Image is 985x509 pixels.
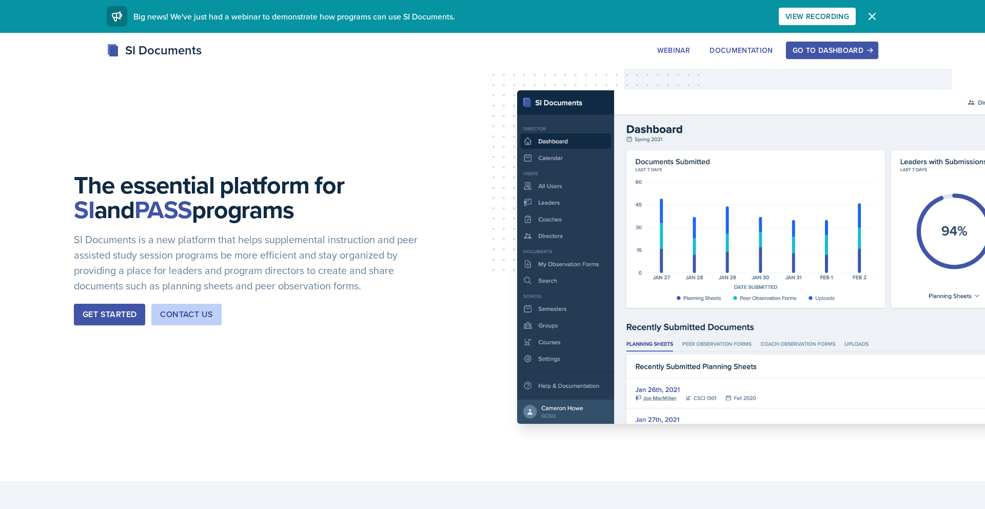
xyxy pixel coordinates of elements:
[151,304,222,325] button: Contact Us
[107,41,202,60] div: SI Documents
[779,8,856,25] button: View Recording
[657,46,690,54] div: Webinar
[83,308,136,321] div: Get Started
[710,46,773,54] div: Documentation
[793,46,872,54] div: Go to Dashboard
[786,42,878,59] button: Go to Dashboard
[703,42,780,59] button: Documentation
[651,42,697,59] button: Webinar
[74,304,145,325] button: Get Started
[133,11,455,22] span: Big news! We've just had a webinar to demonstrate how programs can use SI Documents.
[785,12,849,21] div: View Recording
[160,308,213,321] div: Contact Us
